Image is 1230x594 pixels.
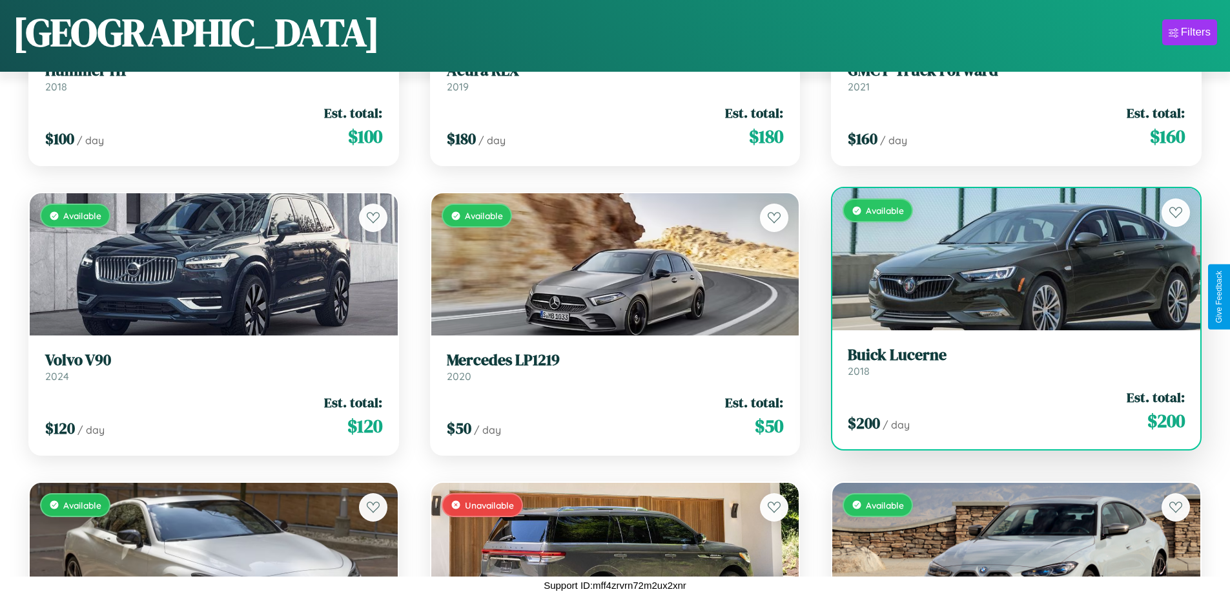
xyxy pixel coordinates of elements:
span: / day [883,418,910,431]
a: GMC P Truck Forward2021 [848,61,1185,93]
span: $ 160 [1150,123,1185,149]
span: $ 100 [45,128,74,149]
span: $ 200 [1147,408,1185,434]
span: Available [866,205,904,216]
span: $ 200 [848,412,880,434]
a: Buick Lucerne2018 [848,346,1185,377]
span: Est. total: [324,393,382,412]
span: Est. total: [725,103,783,122]
span: Available [465,210,503,221]
span: Available [866,500,904,511]
span: / day [474,423,501,436]
span: Est. total: [725,393,783,412]
span: $ 180 [749,123,783,149]
h1: [GEOGRAPHIC_DATA] [13,6,380,59]
span: / day [77,423,105,436]
span: 2019 [447,80,469,93]
a: Mercedes LP12192020 [447,351,784,383]
span: 2018 [848,365,870,377]
p: Support ID: mff4zrvrn72m2ux2xnr [544,577,686,594]
span: / day [478,134,506,147]
span: 2020 [447,370,471,383]
span: / day [880,134,907,147]
a: Hummer H12018 [45,61,382,93]
h3: Buick Lucerne [848,346,1185,365]
span: $ 120 [45,418,75,439]
a: Volvo V902024 [45,351,382,383]
span: / day [77,134,104,147]
span: $ 160 [848,128,877,149]
span: $ 120 [347,413,382,439]
h3: Volvo V90 [45,351,382,370]
span: 2024 [45,370,69,383]
span: Est. total: [1127,103,1185,122]
span: $ 180 [447,128,476,149]
span: Available [63,500,101,511]
span: Est. total: [1127,388,1185,407]
span: $ 50 [755,413,783,439]
span: 2021 [848,80,870,93]
div: Give Feedback [1215,271,1224,323]
span: 2018 [45,80,67,93]
a: Acura RLX2019 [447,61,784,93]
h3: Mercedes LP1219 [447,351,784,370]
span: Unavailable [465,500,514,511]
span: Available [63,210,101,221]
div: Filters [1181,26,1211,39]
span: $ 50 [447,418,471,439]
span: Est. total: [324,103,382,122]
button: Filters [1162,19,1217,45]
span: $ 100 [348,123,382,149]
